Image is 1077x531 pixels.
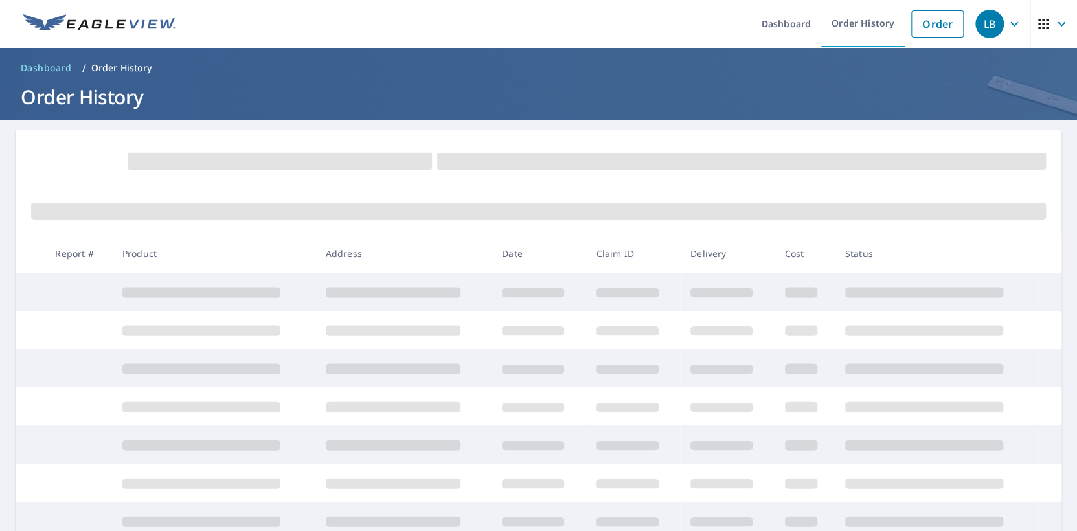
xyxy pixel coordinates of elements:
[586,234,680,273] th: Claim ID
[16,84,1061,110] h1: Order History
[835,234,1038,273] th: Status
[91,62,152,74] p: Order History
[16,58,77,78] a: Dashboard
[975,10,1004,38] div: LB
[775,234,835,273] th: Cost
[492,234,585,273] th: Date
[680,234,774,273] th: Delivery
[16,58,1061,78] nav: breadcrumb
[45,234,112,273] th: Report #
[21,62,72,74] span: Dashboard
[82,60,86,76] li: /
[23,14,176,34] img: EV Logo
[112,234,315,273] th: Product
[315,234,492,273] th: Address
[911,10,964,38] a: Order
